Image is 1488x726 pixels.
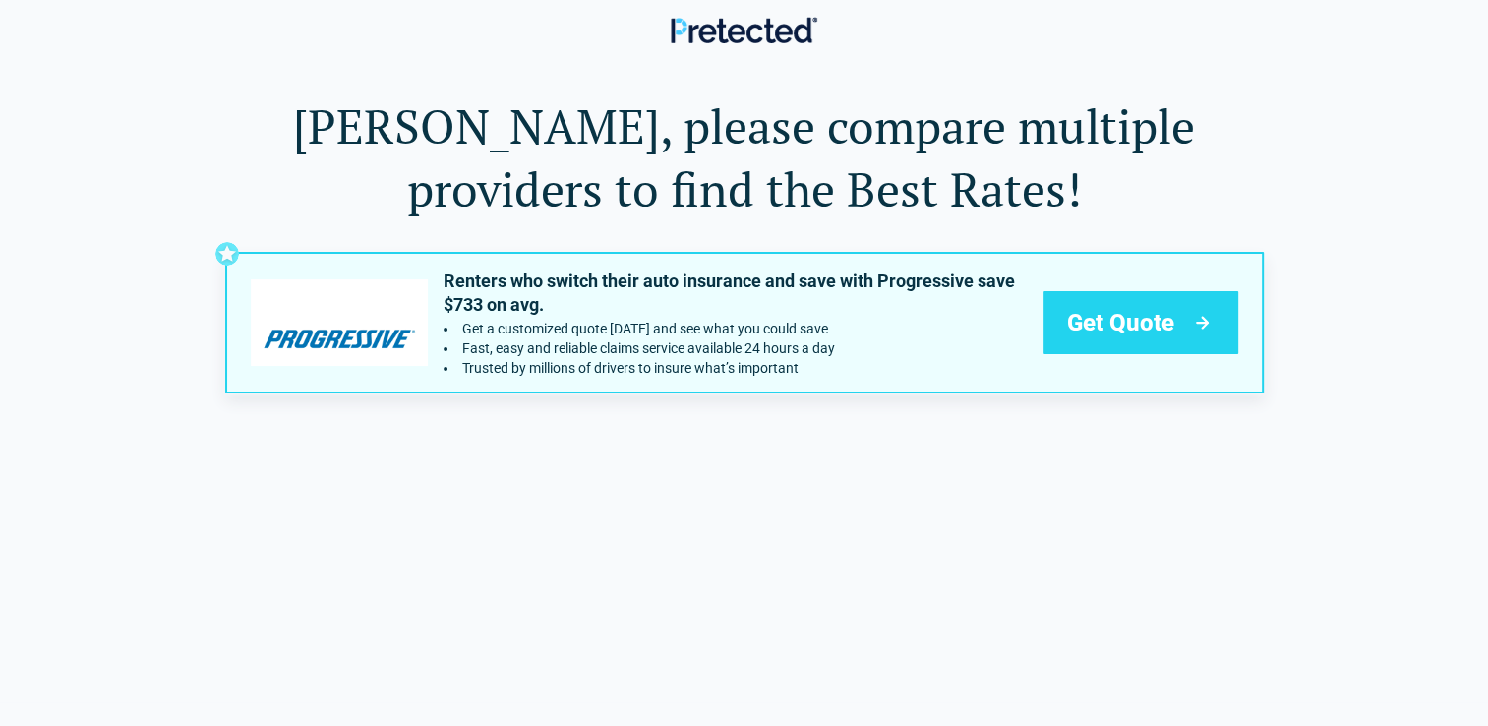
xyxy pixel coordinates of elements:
li: Fast, easy and reliable claims service available 24 hours a day [444,340,1028,356]
p: Renters who switch their auto insurance and save with Progressive save $733 on avg. [444,270,1028,317]
li: Get a customized quote today and see what you could save [444,321,1028,336]
li: Trusted by millions of drivers to insure what’s important [444,360,1028,376]
a: progressive's logoRenters who switch their auto insurance and save with Progressive save $733 on ... [225,252,1264,393]
img: progressive's logo [251,279,428,365]
span: Get Quote [1067,307,1174,338]
h1: [PERSON_NAME], please compare multiple providers to find the Best Rates! [225,94,1264,220]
